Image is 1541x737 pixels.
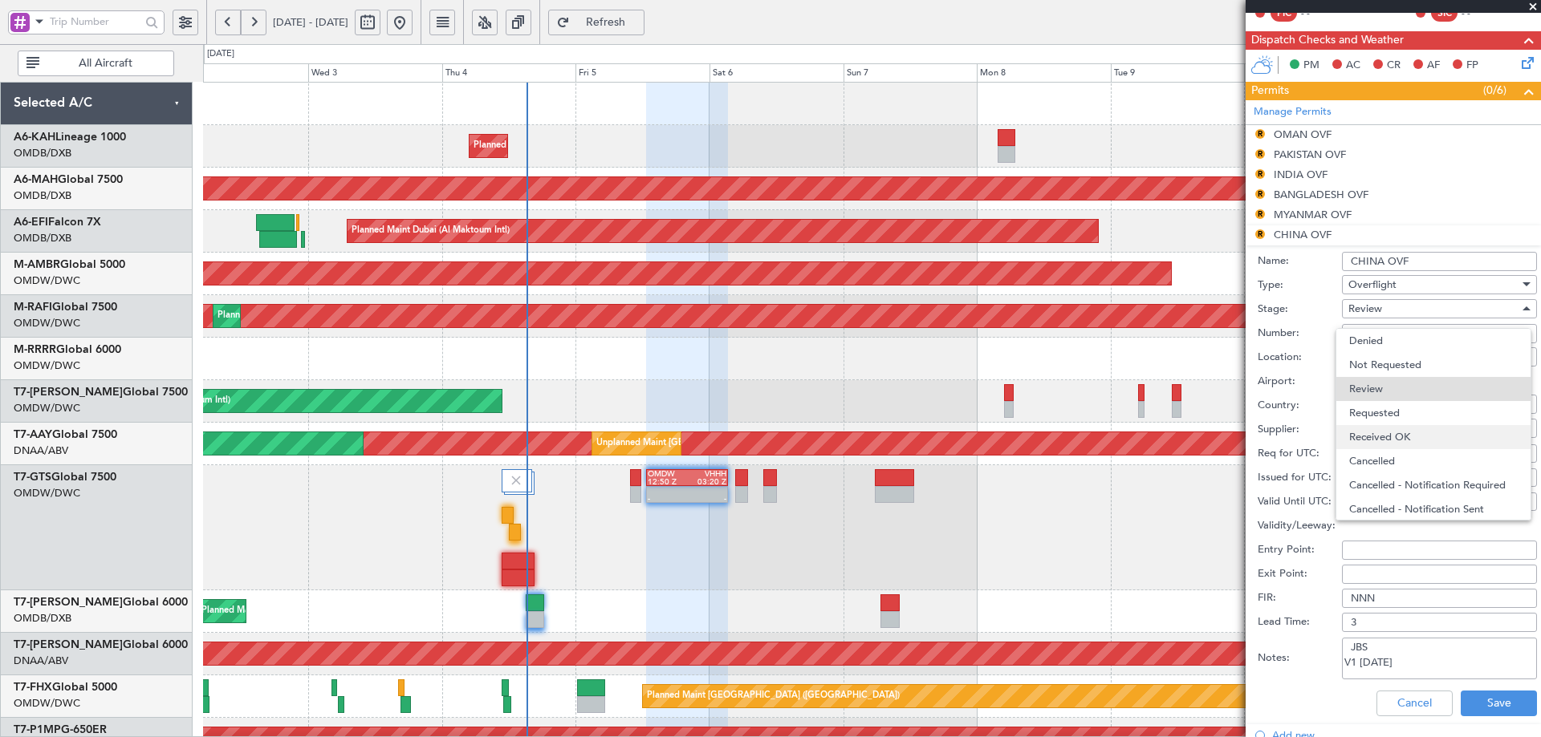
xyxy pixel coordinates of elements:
span: Cancelled [1349,449,1518,473]
span: Review [1349,377,1518,401]
span: Received OK [1349,425,1518,449]
span: Cancelled - Notification Sent [1349,497,1518,521]
span: Not Requested [1349,353,1518,377]
span: Denied [1349,329,1518,353]
span: Requested [1349,401,1518,425]
span: Cancelled - Notification Required [1349,473,1518,497]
